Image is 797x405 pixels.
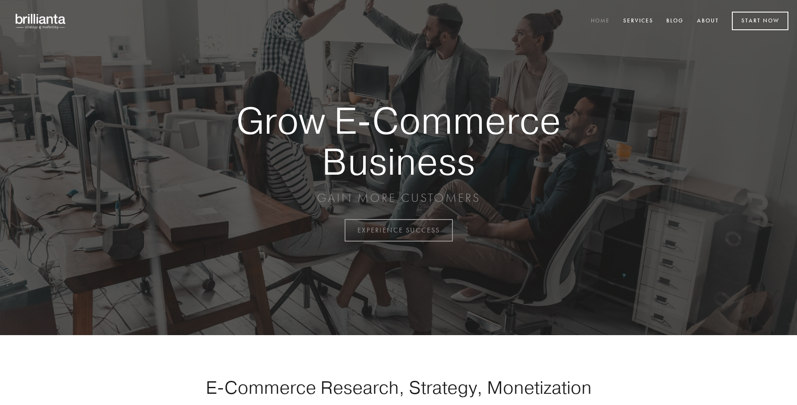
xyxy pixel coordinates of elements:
a: Services [618,14,659,28]
a: Blog [661,14,689,28]
img: brillianta - research, strategy, marketing [9,9,73,34]
a: EXPERIENCE SUCCESS [345,219,453,242]
a: Start Now [732,12,788,30]
p: GAIN MORE CUSTOMERS [206,190,591,206]
h1: E-Commerce Research, Strategy, Monetization [179,377,618,398]
a: Home [585,14,615,28]
strong: Grow E-Commerce Business [206,100,591,182]
a: About [691,14,725,28]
